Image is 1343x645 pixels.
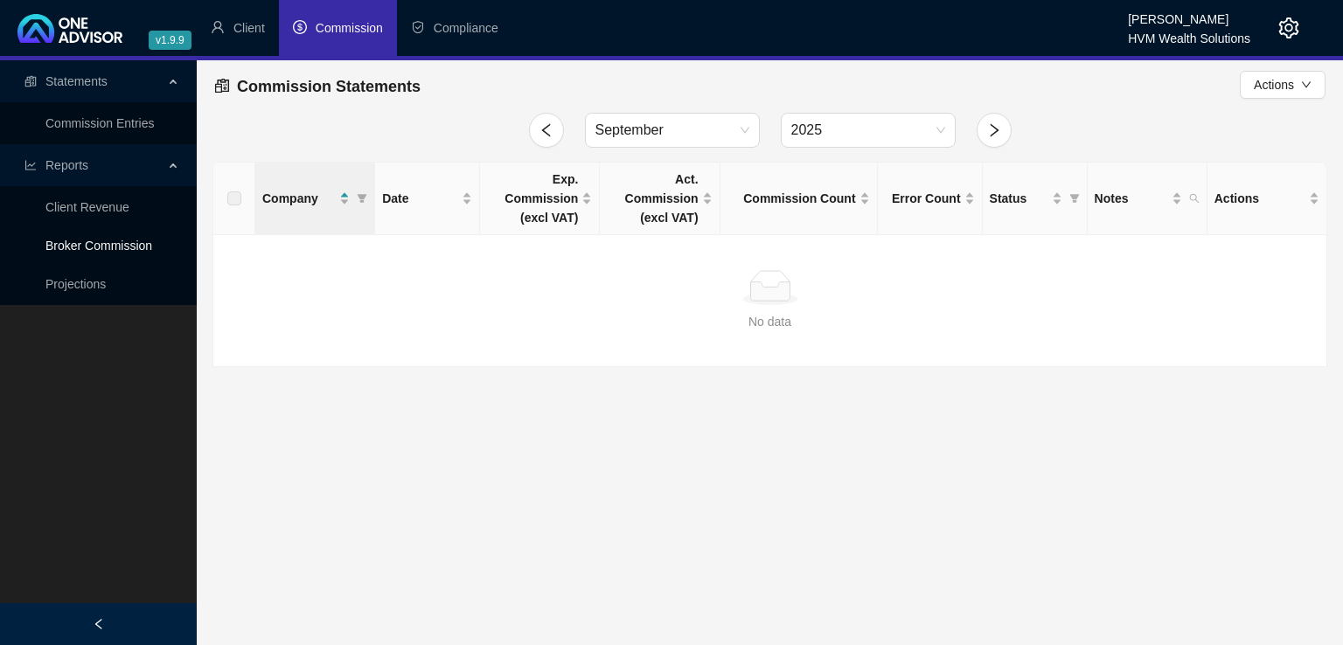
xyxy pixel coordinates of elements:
[357,193,367,204] span: filter
[990,189,1048,208] span: Status
[375,163,480,235] th: Date
[1128,24,1250,43] div: HVM Wealth Solutions
[93,618,105,630] span: left
[885,189,961,208] span: Error Count
[45,116,154,130] a: Commission Entries
[411,20,425,34] span: safety
[45,158,88,172] span: Reports
[1214,189,1305,208] span: Actions
[983,163,1088,235] th: Status
[487,170,578,227] span: Exp. Commission (excl VAT)
[720,163,878,235] th: Commission Count
[1088,163,1207,235] th: Notes
[233,21,265,35] span: Client
[539,122,554,138] span: left
[1240,71,1326,99] button: Actionsdown
[316,21,383,35] span: Commission
[1128,4,1250,24] div: [PERSON_NAME]
[434,21,498,35] span: Compliance
[149,31,191,50] span: v1.9.9
[1095,189,1168,208] span: Notes
[607,170,698,227] span: Act. Commission (excl VAT)
[791,114,945,147] span: 2025
[600,163,720,235] th: Act. Commission (excl VAT)
[45,239,152,253] a: Broker Commission
[353,185,371,212] span: filter
[382,189,458,208] span: Date
[45,277,106,291] a: Projections
[45,74,108,88] span: Statements
[1301,80,1312,90] span: down
[227,312,1312,331] div: No data
[727,189,856,208] span: Commission Count
[1278,17,1299,38] span: setting
[595,114,749,147] span: September
[214,78,230,94] span: reconciliation
[1066,185,1083,212] span: filter
[1069,193,1080,204] span: filter
[237,78,421,95] span: Commission Statements
[1186,185,1203,212] span: search
[24,159,37,171] span: line-chart
[293,20,307,34] span: dollar
[1189,193,1200,204] span: search
[211,20,225,34] span: user
[1254,75,1294,94] span: Actions
[17,14,122,43] img: 2df55531c6924b55f21c4cf5d4484680-logo-light.svg
[480,163,600,235] th: Exp. Commission (excl VAT)
[24,75,37,87] span: reconciliation
[878,163,983,235] th: Error Count
[45,200,129,214] a: Client Revenue
[262,189,336,208] span: Company
[1207,163,1327,235] th: Actions
[986,122,1002,138] span: right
